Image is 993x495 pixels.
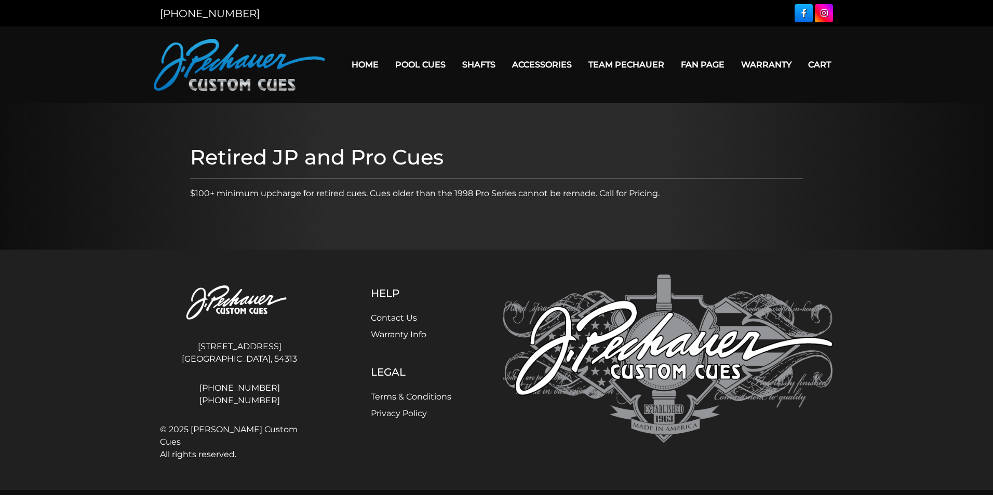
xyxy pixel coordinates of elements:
span: © 2025 [PERSON_NAME] Custom Cues All rights reserved. [160,423,319,461]
a: [PHONE_NUMBER] [160,382,319,394]
a: Warranty Info [371,329,426,339]
a: Shafts [454,51,504,78]
a: Warranty [733,51,800,78]
a: Cart [800,51,839,78]
a: Home [343,51,387,78]
p: $100+ minimum upcharge for retired cues. Cues older than the 1998 Pro Series cannot be remade. Ca... [190,187,803,200]
h1: Retired JP and Pro Cues [190,145,803,170]
img: Pechauer Custom Cues [154,39,325,91]
a: Terms & Conditions [371,392,451,402]
a: [PHONE_NUMBER] [160,394,319,407]
h5: Legal [371,366,451,378]
h5: Help [371,287,451,299]
a: Team Pechauer [580,51,673,78]
a: Accessories [504,51,580,78]
address: [STREET_ADDRESS] [GEOGRAPHIC_DATA], 54313 [160,336,319,369]
a: Contact Us [371,313,417,323]
a: [PHONE_NUMBER] [160,7,260,20]
a: Privacy Policy [371,408,427,418]
img: Pechauer Custom Cues [160,274,319,332]
a: Pool Cues [387,51,454,78]
a: Fan Page [673,51,733,78]
img: Pechauer Custom Cues [503,274,833,443]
